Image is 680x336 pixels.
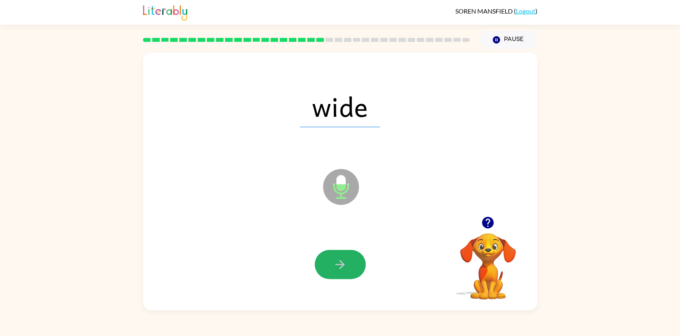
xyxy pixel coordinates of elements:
[143,3,187,21] img: Literably
[516,7,535,15] a: Logout
[455,7,537,15] div: ( )
[300,86,380,127] span: wide
[448,221,528,301] video: Your browser must support playing .mp4 files to use Literably. Please try using another browser.
[480,31,537,49] button: Pause
[455,7,514,15] span: SOREN MANSFIELD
